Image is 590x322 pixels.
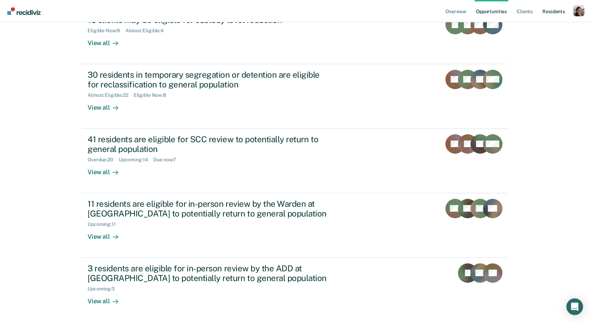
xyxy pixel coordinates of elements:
[88,70,331,90] div: 30 residents in temporary segregation or detention are eligible for reclassification to general p...
[88,92,134,98] div: Almost Eligible : 22
[153,157,182,163] div: Due now : 7
[88,199,331,219] div: 11 residents are eligible for in-person review by the Warden at [GEOGRAPHIC_DATA] to potentially ...
[82,193,508,258] a: 11 residents are eligible for in-person review by the Warden at [GEOGRAPHIC_DATA] to potentially ...
[88,227,126,241] div: View all
[88,292,126,305] div: View all
[88,221,121,227] div: Upcoming : 11
[88,28,125,34] div: Eligible Now : 9
[88,163,126,176] div: View all
[88,34,126,47] div: View all
[566,298,583,315] div: Open Intercom Messenger
[125,28,169,34] div: Almost Eligible : 4
[134,92,172,98] div: Eligible Now : 8
[88,157,119,163] div: Overdue : 20
[88,263,331,283] div: 3 residents are eligible for in-person review by the ADD at [GEOGRAPHIC_DATA] to potentially retu...
[88,134,331,154] div: 41 residents are eligible for SCC review to potentially return to general population
[88,286,120,292] div: Upcoming : 3
[119,157,154,163] div: Upcoming : 14
[7,7,41,15] img: Recidiviz
[82,64,508,129] a: 30 residents in temporary segregation or detention are eligible for reclassification to general p...
[88,98,126,112] div: View all
[82,9,508,64] a: 13 clients may be eligible for custody level reductionEligible Now:9Almost Eligible:4View all
[573,5,584,16] button: Profile dropdown button
[82,129,508,193] a: 41 residents are eligible for SCC review to potentially return to general populationOverdue:20Upc...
